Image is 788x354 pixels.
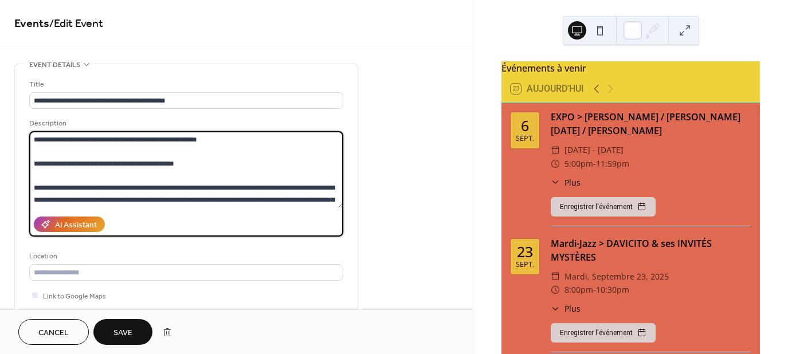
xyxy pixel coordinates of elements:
[521,119,529,133] div: 6
[501,61,760,75] div: Événements à venir
[551,176,581,188] button: ​Plus
[38,327,69,339] span: Cancel
[596,157,629,171] span: 11:59pm
[564,270,669,284] span: mardi, septembre 23, 2025
[49,13,103,35] span: / Edit Event
[551,176,560,188] div: ​
[551,270,560,284] div: ​
[564,302,581,314] span: Plus
[29,59,80,71] span: Event details
[564,143,624,157] span: [DATE] - [DATE]
[593,157,596,171] span: -
[34,217,105,232] button: AI Assistant
[29,117,341,129] div: Description
[551,143,560,157] div: ​
[551,302,581,314] button: ​Plus
[29,78,341,91] div: Title
[43,290,106,302] span: Link to Google Maps
[564,176,581,188] span: Plus
[551,110,751,137] div: EXPO > [PERSON_NAME] / [PERSON_NAME][DATE] / [PERSON_NAME]
[517,245,533,259] div: 23
[551,157,560,171] div: ​
[113,327,132,339] span: Save
[564,283,593,297] span: 8:00pm
[18,319,89,345] button: Cancel
[14,13,49,35] a: Events
[551,197,656,217] button: Enregistrer l'événement
[564,157,593,171] span: 5:00pm
[551,237,751,264] div: Mardi-Jazz > DAVICITO & ses INVITÉS MYSTÈRES
[516,261,534,269] div: sept.
[551,323,656,343] button: Enregistrer l'événement
[55,219,97,231] div: AI Assistant
[596,283,629,297] span: 10:30pm
[29,250,341,262] div: Location
[93,319,152,345] button: Save
[516,135,534,143] div: sept.
[551,302,560,314] div: ​
[593,283,596,297] span: -
[551,283,560,297] div: ​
